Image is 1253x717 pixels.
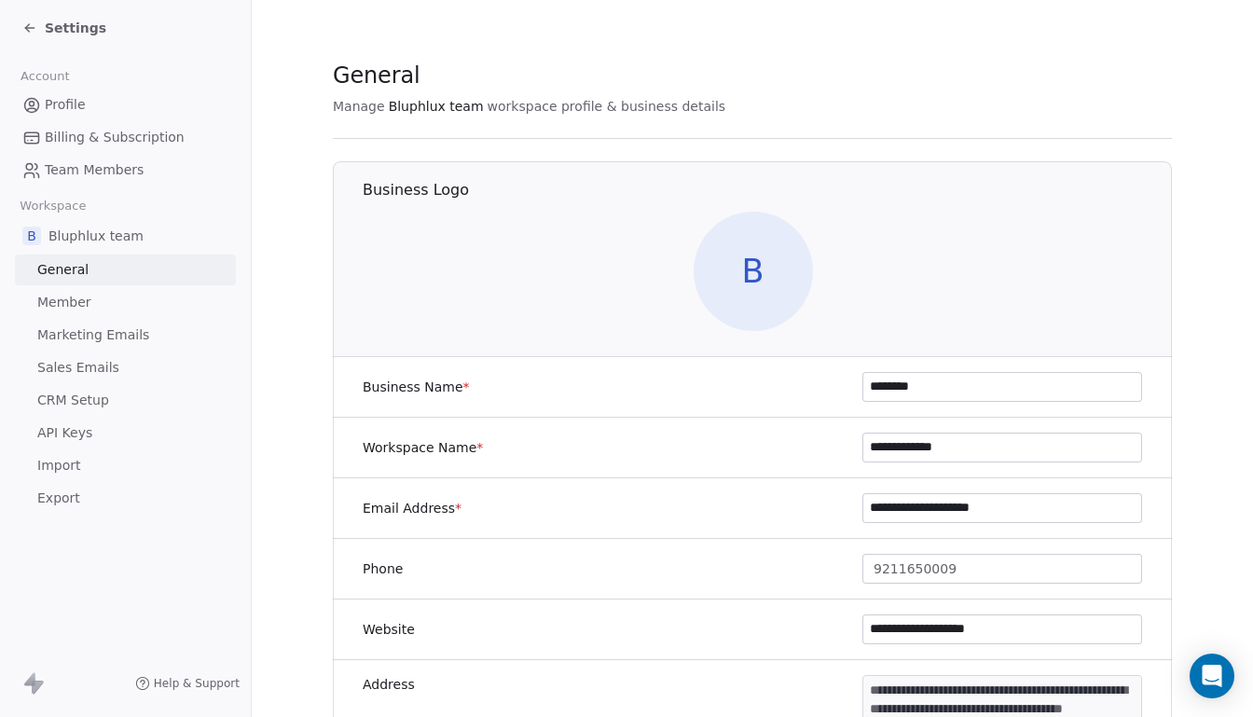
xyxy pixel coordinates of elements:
label: Business Name [363,378,470,396]
label: Website [363,620,415,639]
a: Sales Emails [15,352,236,383]
label: Email Address [363,499,461,517]
a: Settings [22,19,106,37]
span: Manage [333,97,385,116]
span: workspace profile & business details [488,97,726,116]
span: Help & Support [154,676,240,691]
a: Marketing Emails [15,320,236,351]
span: Workspace [12,192,94,220]
label: Phone [363,559,403,578]
span: CRM Setup [37,391,109,410]
span: Settings [45,19,106,37]
span: 9211650009 [874,559,957,579]
span: Marketing Emails [37,325,149,345]
span: Export [37,489,80,508]
a: Team Members [15,155,236,186]
a: Help & Support [135,676,240,691]
span: Profile [45,95,86,115]
span: Billing & Subscription [45,128,185,147]
span: B [694,212,813,331]
span: Account [12,62,77,90]
label: Workspace Name [363,438,483,457]
a: API Keys [15,418,236,448]
a: Profile [15,90,236,120]
label: Address [363,675,415,694]
a: Billing & Subscription [15,122,236,153]
a: CRM Setup [15,385,236,416]
span: Bluphlux team [48,227,144,245]
a: Member [15,287,236,318]
span: Member [37,293,91,312]
a: Import [15,450,236,481]
span: API Keys [37,423,92,443]
span: B [22,227,41,245]
div: Open Intercom Messenger [1190,654,1234,698]
span: Sales Emails [37,358,119,378]
span: Import [37,456,80,476]
span: General [333,62,420,90]
a: Export [15,483,236,514]
span: Team Members [45,160,144,180]
span: Bluphlux team [389,97,484,116]
span: General [37,260,89,280]
h1: Business Logo [363,180,1173,200]
a: General [15,255,236,285]
button: 9211650009 [862,554,1142,584]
